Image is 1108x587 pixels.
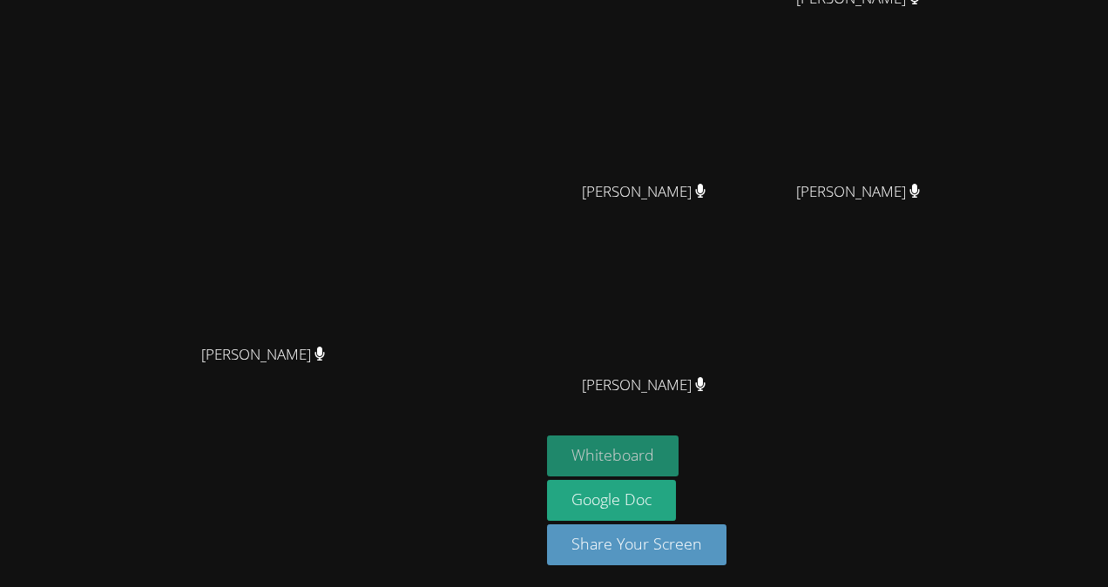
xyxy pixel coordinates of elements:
span: [PERSON_NAME] [201,342,326,368]
button: Share Your Screen [547,524,726,565]
span: [PERSON_NAME] [582,179,706,205]
span: [PERSON_NAME] [796,179,921,205]
button: Whiteboard [547,435,679,476]
span: [PERSON_NAME] [582,373,706,398]
a: Google Doc [547,480,676,521]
